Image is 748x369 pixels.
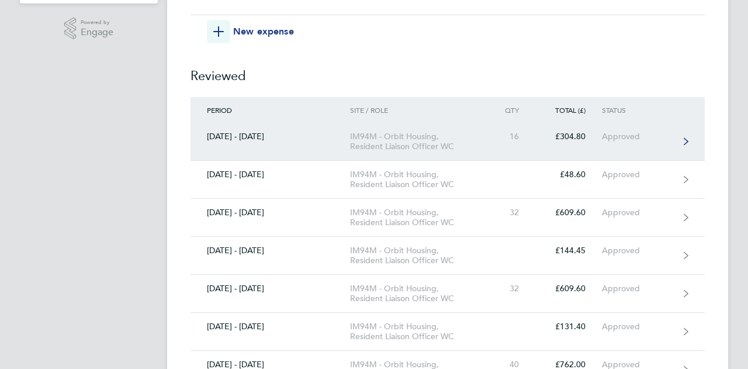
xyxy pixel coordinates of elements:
button: New expense [207,20,294,43]
div: £48.60 [535,170,602,180]
h2: Reviewed [191,43,705,97]
div: [DATE] - [DATE] [191,322,350,332]
div: [DATE] - [DATE] [191,284,350,294]
div: Qty [484,106,535,114]
span: Period [207,105,232,115]
div: £144.45 [535,246,602,256]
div: IM94M - Orbit Housing, Resident Liaison Officer WC [350,246,484,265]
a: [DATE] - [DATE]IM94M - Orbit Housing, Resident Liaison Officer WC£48.60Approved [191,161,705,199]
div: Approved [602,284,674,294]
div: 32 [484,208,535,218]
a: [DATE] - [DATE]IM94M - Orbit Housing, Resident Liaison Officer WC32£609.60Approved [191,275,705,313]
div: Site / Role [350,106,484,114]
div: Total (£) [535,106,602,114]
div: £609.60 [535,208,602,218]
span: New expense [233,25,294,39]
div: 16 [484,132,535,142]
div: [DATE] - [DATE] [191,170,350,180]
div: £609.60 [535,284,602,294]
a: [DATE] - [DATE]IM94M - Orbit Housing, Resident Liaison Officer WC16£304.80Approved [191,123,705,161]
div: Approved [602,322,674,332]
div: IM94M - Orbit Housing, Resident Liaison Officer WC [350,208,484,227]
div: £304.80 [535,132,602,142]
div: IM94M - Orbit Housing, Resident Liaison Officer WC [350,132,484,151]
div: Approved [602,246,674,256]
div: Approved [602,208,674,218]
div: 32 [484,284,535,294]
div: £131.40 [535,322,602,332]
a: [DATE] - [DATE]IM94M - Orbit Housing, Resident Liaison Officer WC£144.45Approved [191,237,705,275]
div: Approved [602,132,674,142]
a: Powered byEngage [64,18,114,40]
div: IM94M - Orbit Housing, Resident Liaison Officer WC [350,170,484,189]
div: Approved [602,170,674,180]
div: Status [602,106,674,114]
div: [DATE] - [DATE] [191,246,350,256]
a: [DATE] - [DATE]IM94M - Orbit Housing, Resident Liaison Officer WC£131.40Approved [191,313,705,351]
span: Engage [81,27,113,37]
div: IM94M - Orbit Housing, Resident Liaison Officer WC [350,322,484,342]
span: Powered by [81,18,113,27]
div: [DATE] - [DATE] [191,208,350,218]
a: [DATE] - [DATE]IM94M - Orbit Housing, Resident Liaison Officer WC32£609.60Approved [191,199,705,237]
div: [DATE] - [DATE] [191,132,350,142]
div: IM94M - Orbit Housing, Resident Liaison Officer WC [350,284,484,304]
